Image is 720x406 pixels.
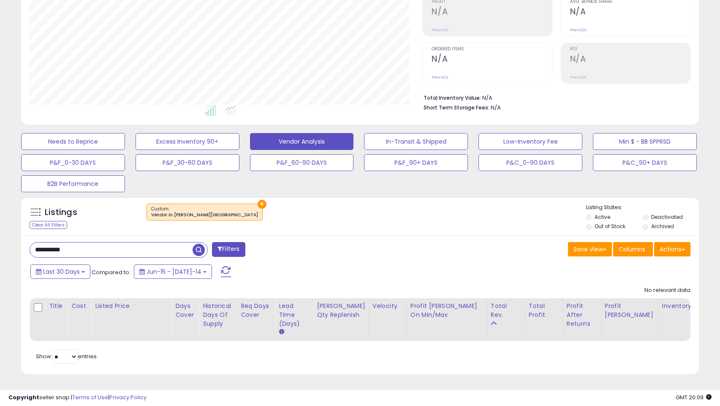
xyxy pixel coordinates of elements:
[71,302,88,311] div: Cost
[595,213,610,221] label: Active
[134,264,212,279] button: Jun-15 - [DATE]-14
[313,298,369,341] th: Please note that this number is a calculation based on your required days of coverage and your ve...
[491,104,501,112] span: N/A
[72,393,108,401] a: Terms of Use
[570,75,587,80] small: Prev: N/A
[21,175,125,192] button: B2B Performance
[593,154,697,171] button: P&C_90+ DAYS
[432,75,448,80] small: Prev: N/A
[45,207,77,218] h5: Listings
[175,302,196,319] div: Days Cover
[613,242,653,256] button: Columns
[570,54,690,65] h2: N/A
[586,204,699,212] p: Listing States:
[651,223,674,230] label: Archived
[605,302,655,319] div: Profit [PERSON_NAME]
[478,133,582,150] button: Low-Inventory Fee
[595,223,625,230] label: Out of Stock
[491,302,522,319] div: Total Rev.
[30,264,90,279] button: Last 30 Days
[676,393,712,401] span: 2025-08-14 20:09 GMT
[432,54,552,65] h2: N/A
[317,302,365,319] div: [PERSON_NAME] Qty Replenish
[30,221,67,229] div: Clear All Filters
[432,27,448,33] small: Prev: N/A
[8,394,147,402] div: seller snap | |
[49,302,64,311] div: Title
[432,47,552,52] span: Ordered Items
[109,393,147,401] a: Privacy Policy
[21,154,125,171] button: P&F_0-30 DAYS
[36,352,97,360] span: Show: entries
[203,302,234,328] div: Historical Days Of Supply
[432,7,552,18] h2: N/A
[407,298,487,341] th: The percentage added to the cost of goods (COGS) that forms the calculator for Min & Max prices.
[424,104,489,111] b: Short Term Storage Fees:
[570,27,587,33] small: Prev: N/A
[279,328,284,336] small: Lead Time (Days).
[570,7,690,18] h2: N/A
[279,302,310,328] div: Lead Time (Days)
[619,245,645,253] span: Columns
[654,242,690,256] button: Actions
[21,133,125,150] button: Needs to Reprice
[570,47,690,52] span: ROI
[147,267,201,276] span: Jun-15 - [DATE]-14
[410,302,484,319] div: Profit [PERSON_NAME] on Min/Max
[250,154,354,171] button: P&F_60-90 DAYS
[568,242,612,256] button: Save View
[364,133,468,150] button: In-Transit & Shipped
[424,94,481,101] b: Total Inventory Value:
[651,213,683,221] label: Deactivated
[151,212,258,218] div: Vendor in [PERSON_NAME][GEOGRAPHIC_DATA]
[151,206,258,218] span: Custom:
[43,267,80,276] span: Last 30 Days
[424,92,684,102] li: N/A
[567,302,598,328] div: Profit After Returns
[136,154,239,171] button: P&F_30-60 DAYS
[364,154,468,171] button: P&F_90+ DAYS
[250,133,354,150] button: Vendor Analysis
[241,302,272,319] div: Req Days Cover
[478,154,582,171] button: P&C_0-90 DAYS
[136,133,239,150] button: Excess Inventory 90+
[644,286,690,294] div: No relevant data
[92,268,130,276] span: Compared to:
[95,302,168,311] div: Listed Price
[372,302,403,311] div: Velocity
[529,302,560,319] div: Total Profit
[212,242,245,257] button: Filters
[258,200,266,209] button: ×
[593,133,697,150] button: Min $ - BB SPPRSD
[8,393,39,401] strong: Copyright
